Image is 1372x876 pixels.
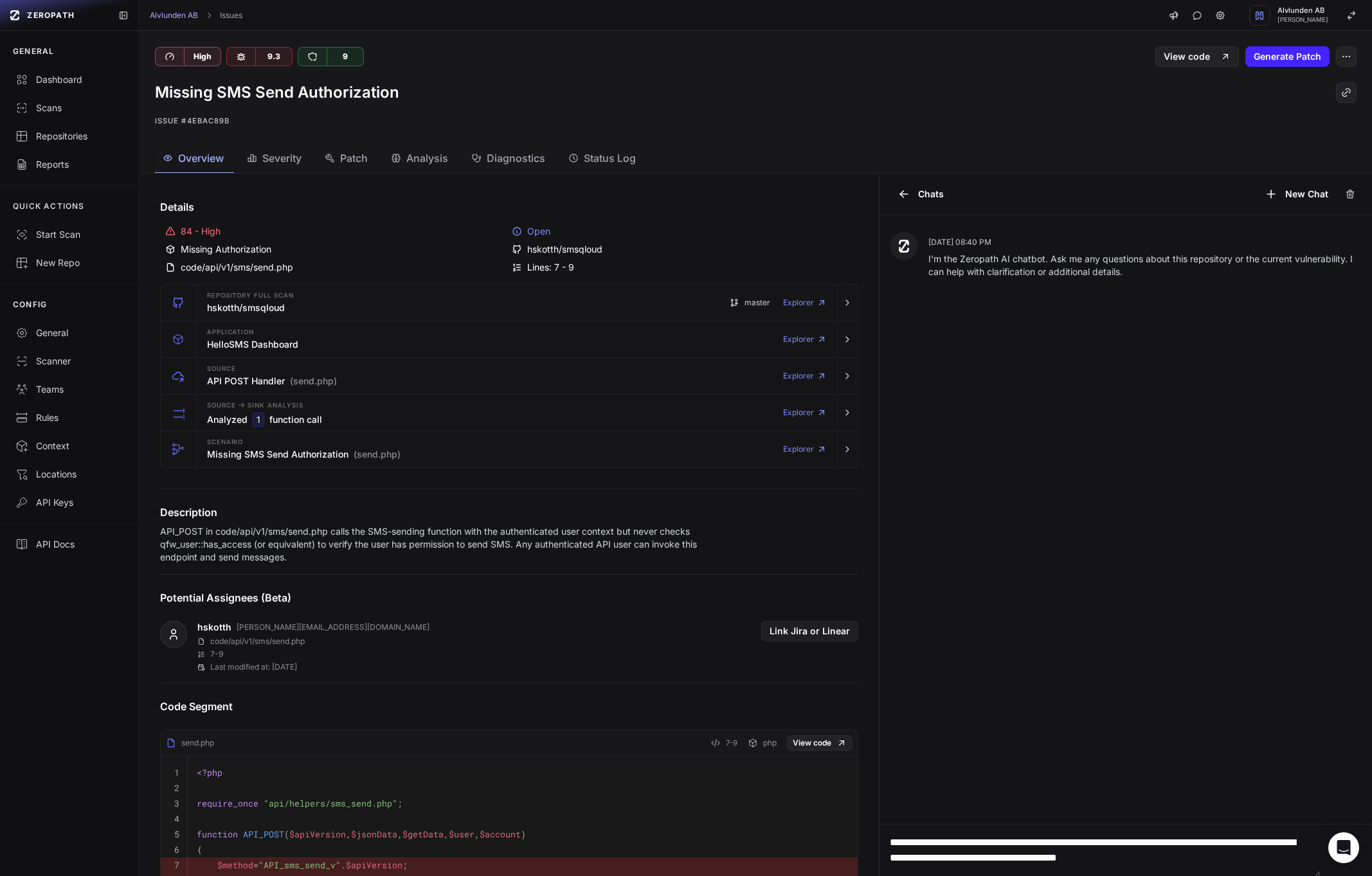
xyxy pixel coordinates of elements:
h1: Missing SMS Send Authorization [155,82,399,103]
p: GENERAL [13,46,54,57]
span: (send.php) [290,375,337,388]
h3: Missing SMS Send Authorization [207,448,401,461]
p: API_POST in code/api/v1/sms/send.php calls the SMS-sending function with the authenticated user c... [160,525,736,564]
code: { [197,844,202,855]
span: -> [238,400,245,409]
p: Issue #4ebac89b [155,113,1357,129]
h4: Potential Assignees (Beta) [160,590,858,605]
a: Explorer [783,363,827,389]
div: General [15,326,123,339]
span: $method [217,859,253,871]
p: [PERSON_NAME][EMAIL_ADDRESS][DOMAIN_NAME] [237,622,429,632]
span: 7-9 [726,735,737,751]
code: 6 [174,844,179,855]
span: $apiVersion [289,828,346,840]
div: Teams [15,383,123,396]
span: Analysis [406,150,448,166]
div: Context [15,440,123,452]
span: $account [480,828,521,840]
code: 5 [174,828,179,840]
p: Last modified at: [DATE] [210,662,297,672]
span: Status Log [584,150,636,166]
span: $user [449,828,474,840]
p: I'm the Zeropath AI chatbot. Ask me any questions about this repository or the current vulnerabil... [928,253,1362,278]
a: Explorer [783,436,827,462]
span: "API_sms_send_v" [258,859,341,871]
span: Application [207,329,255,335]
span: function [197,828,238,840]
div: Open [512,225,853,238]
div: Missing Authorization [165,243,507,256]
p: [DATE] 08:40 PM [928,237,1362,247]
span: require_once [197,798,258,809]
a: View code [787,735,853,751]
button: New Chat [1257,184,1336,204]
a: Explorer [783,290,827,316]
code: = . ; [197,859,408,871]
div: 9 [327,48,363,66]
button: Chats [890,184,952,204]
div: Lines: 7 - 9 [512,261,853,274]
code: 7 [174,859,179,871]
div: API Keys [15,496,123,509]
h3: Analyzed function call [207,413,322,427]
span: Scenario [207,439,244,445]
span: "api/helpers/sms_send.php" [264,798,397,809]
code: 2 [174,782,179,794]
button: Repository Full scan hskotth/smsqloud master Explorer [161,285,858,321]
button: Generate Patch [1245,46,1330,67]
span: ZEROPATH [27,10,75,21]
svg: chevron right, [204,11,213,20]
h3: HelloSMS Dashboard [207,338,298,351]
div: Dashboard [15,73,123,86]
code: ; [197,798,402,809]
span: <?php [197,767,222,778]
div: Scans [15,102,123,114]
button: Application HelloSMS Dashboard Explorer [161,321,858,357]
button: Link Jira or Linear [761,621,858,641]
span: API_POST [243,828,284,840]
a: Explorer [783,326,827,352]
div: Reports [15,158,123,171]
div: Repositories [15,130,123,143]
img: Zeropath AI [898,240,910,253]
div: Locations [15,468,123,481]
span: [PERSON_NAME] [1277,17,1328,23]
code: 1 [174,767,179,778]
h3: API POST Handler [207,375,337,388]
h3: hskotth/smsqloud [207,301,285,314]
div: Rules [15,411,123,424]
div: send.php [166,738,214,748]
a: Issues [220,10,242,21]
span: ( ) [197,828,526,840]
button: Source API POST Handler (send.php) Explorer [161,358,858,394]
div: High [184,48,221,66]
nav: breadcrumb [150,10,242,21]
p: 7 - 9 [210,649,223,659]
span: php [763,738,777,748]
span: Patch [340,150,368,166]
code: 3 [174,798,179,809]
button: Scenario Missing SMS Send Authorization (send.php) Explorer [161,431,858,467]
a: Explorer [783,400,827,425]
div: code/api/v1/sms/send.php [165,261,507,274]
code: 1 [253,413,264,427]
span: master [745,298,770,308]
div: 9.3 [255,48,292,66]
div: 84 - High [165,225,507,238]
span: , , , , [289,828,521,840]
h4: Description [160,505,858,520]
h4: Code Segment [160,699,858,714]
code: 4 [174,813,179,825]
p: CONFIG [13,299,47,310]
span: $jsonData [351,828,397,840]
span: Source [207,366,236,372]
span: Severity [262,150,302,166]
div: Scanner [15,355,123,368]
div: hskotth/smsqloud [512,243,853,256]
h4: Details [160,199,858,215]
p: code/api/v1/sms/send.php [210,636,305,647]
a: ZEROPATH [5,5,108,26]
span: Diagnostics [487,150,545,166]
span: $apiVersion [346,859,402,871]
